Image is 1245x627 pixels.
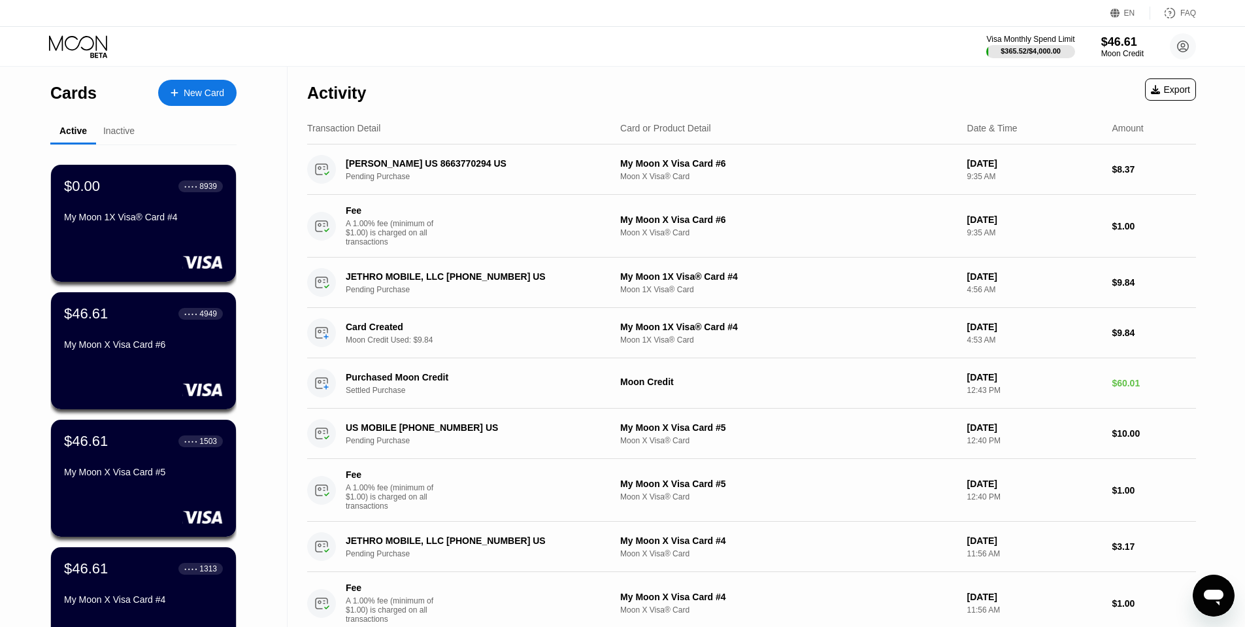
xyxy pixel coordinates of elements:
[967,335,1102,345] div: 4:53 AM
[50,84,97,103] div: Cards
[1112,378,1196,388] div: $60.01
[346,436,618,445] div: Pending Purchase
[346,583,437,593] div: Fee
[51,292,236,409] div: $46.61● ● ● ●4949My Moon X Visa Card #6
[967,592,1102,602] div: [DATE]
[346,205,437,216] div: Fee
[64,178,100,195] div: $0.00
[967,436,1102,445] div: 12:40 PM
[64,560,108,577] div: $46.61
[1112,221,1196,231] div: $1.00
[346,422,599,433] div: US MOBILE [PHONE_NUMBER] US
[967,214,1102,225] div: [DATE]
[346,483,444,511] div: A 1.00% fee (minimum of $1.00) is charged on all transactions
[307,409,1196,459] div: US MOBILE [PHONE_NUMBER] USPending PurchaseMy Moon X Visa Card #5Moon X Visa® Card[DATE]12:40 PM$...
[620,592,957,602] div: My Moon X Visa Card #4
[1193,575,1235,617] iframe: Button to launch messaging window
[967,172,1102,181] div: 9:35 AM
[184,567,197,571] div: ● ● ● ●
[1112,328,1196,338] div: $9.84
[346,172,618,181] div: Pending Purchase
[346,372,599,382] div: Purchased Moon Credit
[1112,541,1196,552] div: $3.17
[620,228,957,237] div: Moon X Visa® Card
[307,84,366,103] div: Activity
[1112,598,1196,609] div: $1.00
[1112,164,1196,175] div: $8.37
[103,126,135,136] div: Inactive
[620,335,957,345] div: Moon 1X Visa® Card
[1112,428,1196,439] div: $10.00
[199,437,217,446] div: 1503
[1001,47,1061,55] div: $365.52 / $4,000.00
[967,492,1102,501] div: 12:40 PM
[620,172,957,181] div: Moon X Visa® Card
[199,182,217,191] div: 8939
[307,308,1196,358] div: Card CreatedMoon Credit Used: $9.84My Moon 1X Visa® Card #4Moon 1X Visa® Card[DATE]4:53 AM$9.84
[620,479,957,489] div: My Moon X Visa Card #5
[1101,35,1144,49] div: $46.61
[346,322,599,332] div: Card Created
[307,522,1196,572] div: JETHRO MOBILE, LLC [PHONE_NUMBER] USPending PurchaseMy Moon X Visa Card #4Moon X Visa® Card[DATE]...
[620,123,711,133] div: Card or Product Detail
[1145,78,1196,101] div: Export
[64,594,223,605] div: My Moon X Visa Card #4
[967,386,1102,395] div: 12:43 PM
[59,126,87,136] div: Active
[1112,277,1196,288] div: $9.84
[51,420,236,537] div: $46.61● ● ● ●1503My Moon X Visa Card #5
[967,271,1102,282] div: [DATE]
[307,144,1196,195] div: [PERSON_NAME] US 8663770294 USPending PurchaseMy Moon X Visa Card #6Moon X Visa® Card[DATE]9:35 A...
[346,469,437,480] div: Fee
[307,195,1196,258] div: FeeA 1.00% fee (minimum of $1.00) is charged on all transactionsMy Moon X Visa Card #6Moon X Visa...
[967,285,1102,294] div: 4:56 AM
[620,492,957,501] div: Moon X Visa® Card
[967,228,1102,237] div: 9:35 AM
[1101,49,1144,58] div: Moon Credit
[967,322,1102,332] div: [DATE]
[1110,7,1150,20] div: EN
[1150,7,1196,20] div: FAQ
[64,305,108,322] div: $46.61
[184,184,197,188] div: ● ● ● ●
[620,436,957,445] div: Moon X Visa® Card
[620,422,957,433] div: My Moon X Visa Card #5
[158,80,237,106] div: New Card
[307,123,380,133] div: Transaction Detail
[1180,8,1196,18] div: FAQ
[620,322,957,332] div: My Moon 1X Visa® Card #4
[1151,84,1190,95] div: Export
[986,35,1074,44] div: Visa Monthly Spend Limit
[346,596,444,624] div: A 1.00% fee (minimum of $1.00) is charged on all transactions
[620,535,957,546] div: My Moon X Visa Card #4
[184,312,197,316] div: ● ● ● ●
[346,219,444,246] div: A 1.00% fee (minimum of $1.00) is charged on all transactions
[620,377,957,387] div: Moon Credit
[1112,485,1196,496] div: $1.00
[346,335,618,345] div: Moon Credit Used: $9.84
[620,271,957,282] div: My Moon 1X Visa® Card #4
[346,549,618,558] div: Pending Purchase
[307,358,1196,409] div: Purchased Moon CreditSettled PurchaseMoon Credit[DATE]12:43 PM$60.01
[184,439,197,443] div: ● ● ● ●
[967,123,1018,133] div: Date & Time
[967,605,1102,615] div: 11:56 AM
[346,535,599,546] div: JETHRO MOBILE, LLC [PHONE_NUMBER] US
[620,605,957,615] div: Moon X Visa® Card
[346,285,618,294] div: Pending Purchase
[64,467,223,477] div: My Moon X Visa Card #5
[64,433,108,450] div: $46.61
[1112,123,1143,133] div: Amount
[620,285,957,294] div: Moon 1X Visa® Card
[51,165,236,282] div: $0.00● ● ● ●8939My Moon 1X Visa® Card #4
[620,214,957,225] div: My Moon X Visa Card #6
[64,212,223,222] div: My Moon 1X Visa® Card #4
[307,459,1196,522] div: FeeA 1.00% fee (minimum of $1.00) is charged on all transactionsMy Moon X Visa Card #5Moon X Visa...
[986,35,1074,58] div: Visa Monthly Spend Limit$365.52/$4,000.00
[967,549,1102,558] div: 11:56 AM
[967,158,1102,169] div: [DATE]
[620,158,957,169] div: My Moon X Visa Card #6
[967,422,1102,433] div: [DATE]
